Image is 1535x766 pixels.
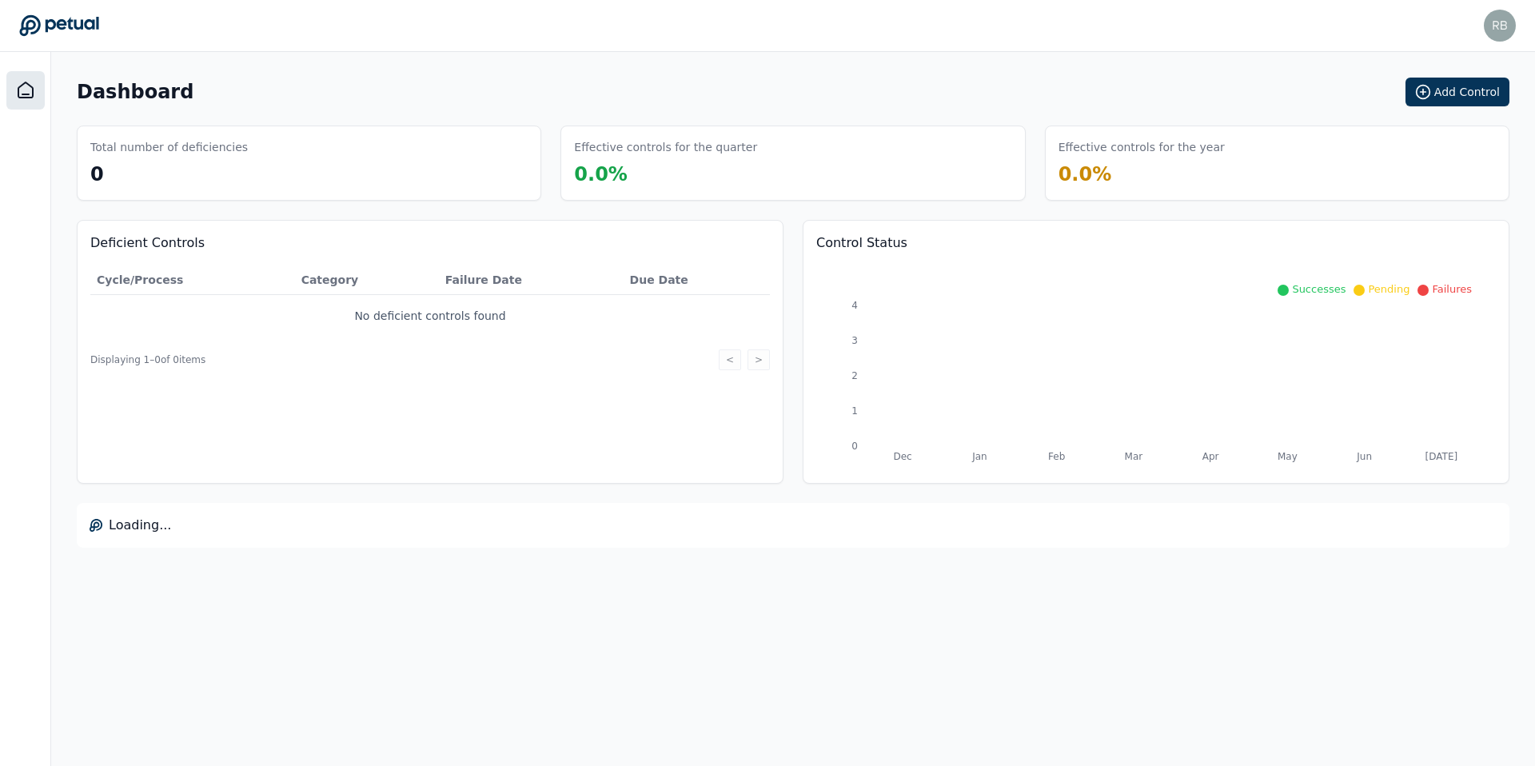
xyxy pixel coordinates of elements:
tspan: 1 [851,405,858,417]
span: Failures [1432,283,1472,295]
tspan: 0 [851,441,858,452]
h3: Deficient Controls [90,233,770,253]
tspan: Jan [971,451,987,462]
tspan: May [1278,451,1298,462]
span: 0.0 % [1059,163,1112,186]
tspan: Dec [894,451,912,462]
h3: Effective controls for the quarter [574,139,757,155]
h3: Total number of deficiencies [90,139,248,155]
th: Due Date [624,265,770,295]
a: Go to Dashboard [19,14,99,37]
tspan: 3 [851,335,858,346]
span: 0.0 % [574,163,628,186]
th: Category [295,265,439,295]
button: Add Control [1405,78,1509,106]
span: Displaying 1– 0 of 0 items [90,353,205,366]
tspan: 4 [851,300,858,311]
th: Failure Date [439,265,624,295]
button: < [719,349,741,370]
div: Loading... [77,503,1509,548]
h3: Control Status [816,233,1496,253]
tspan: Jun [1356,451,1372,462]
tspan: Feb [1048,451,1065,462]
h3: Effective controls for the year [1059,139,1225,155]
th: Cycle/Process [90,265,295,295]
tspan: Mar [1125,451,1143,462]
button: > [748,349,770,370]
span: Successes [1292,283,1346,295]
tspan: 2 [851,370,858,381]
img: Rupan Bhandari [1484,10,1516,42]
tspan: Apr [1202,451,1219,462]
tspan: [DATE] [1425,451,1458,462]
span: Pending [1368,283,1409,295]
td: No deficient controls found [90,295,770,337]
span: 0 [90,163,104,186]
a: Dashboard [6,71,45,110]
h1: Dashboard [77,79,193,105]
